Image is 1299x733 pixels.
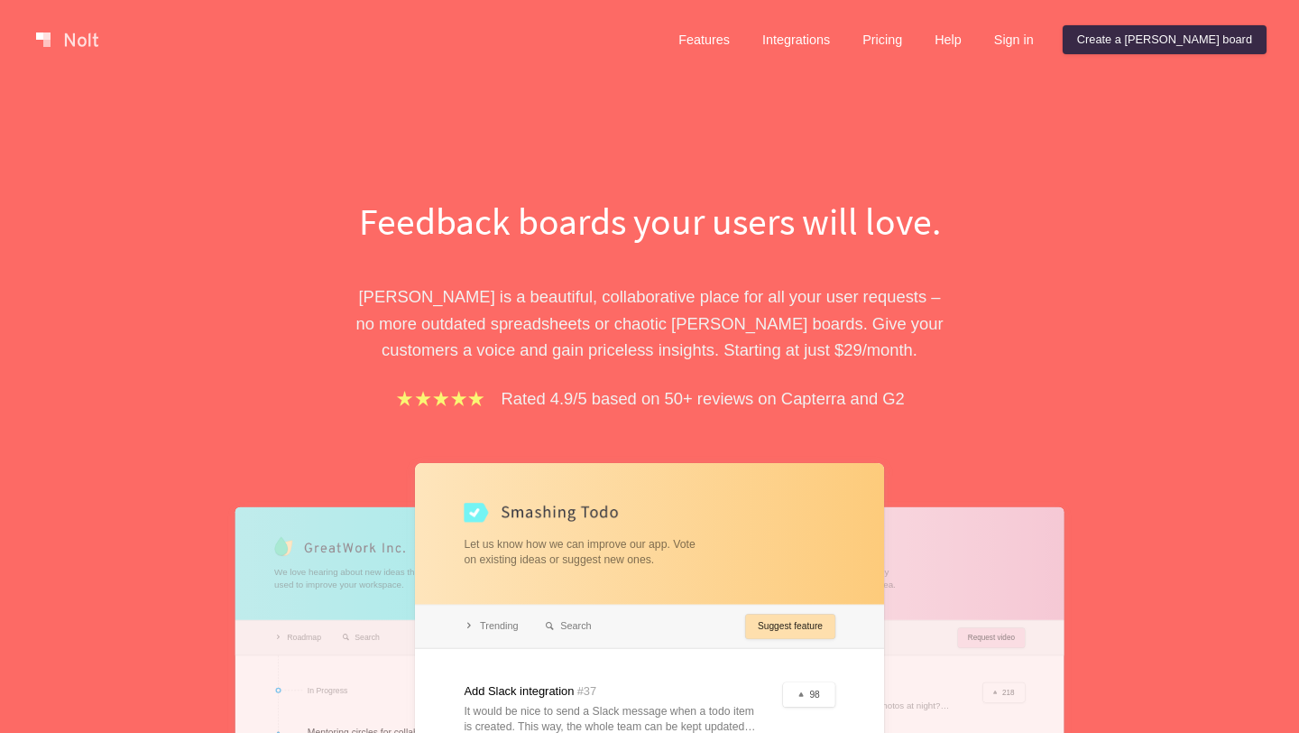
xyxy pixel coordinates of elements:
a: Pricing [848,25,917,54]
a: Features [664,25,744,54]
p: [PERSON_NAME] is a beautiful, collaborative place for all your user requests – no more outdated s... [338,283,961,363]
img: stars.b067e34983.png [394,388,486,409]
a: Create a [PERSON_NAME] board [1063,25,1267,54]
p: Rated 4.9/5 based on 50+ reviews on Capterra and G2 [502,385,905,412]
a: Integrations [748,25,844,54]
a: Help [920,25,976,54]
h1: Feedback boards your users will love. [338,195,961,247]
a: Sign in [980,25,1048,54]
